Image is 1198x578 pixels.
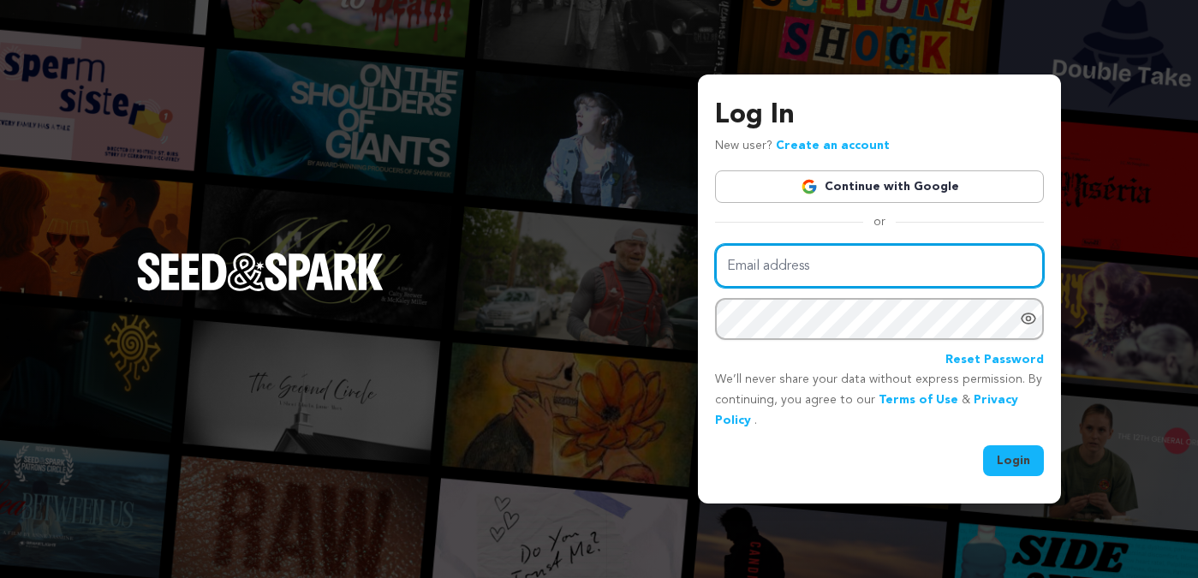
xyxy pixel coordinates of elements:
[715,244,1044,288] input: Email address
[983,445,1044,476] button: Login
[137,253,384,325] a: Seed&Spark Homepage
[715,370,1044,431] p: We’ll never share your data without express permission. By continuing, you agree to our & .
[863,213,896,230] span: or
[715,170,1044,203] a: Continue with Google
[1020,310,1037,327] a: Show password as plain text. Warning: this will display your password on the screen.
[879,394,958,406] a: Terms of Use
[715,136,890,157] p: New user?
[137,253,384,290] img: Seed&Spark Logo
[801,178,818,195] img: Google logo
[715,95,1044,136] h3: Log In
[945,350,1044,371] a: Reset Password
[776,140,890,152] a: Create an account
[715,394,1018,426] a: Privacy Policy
